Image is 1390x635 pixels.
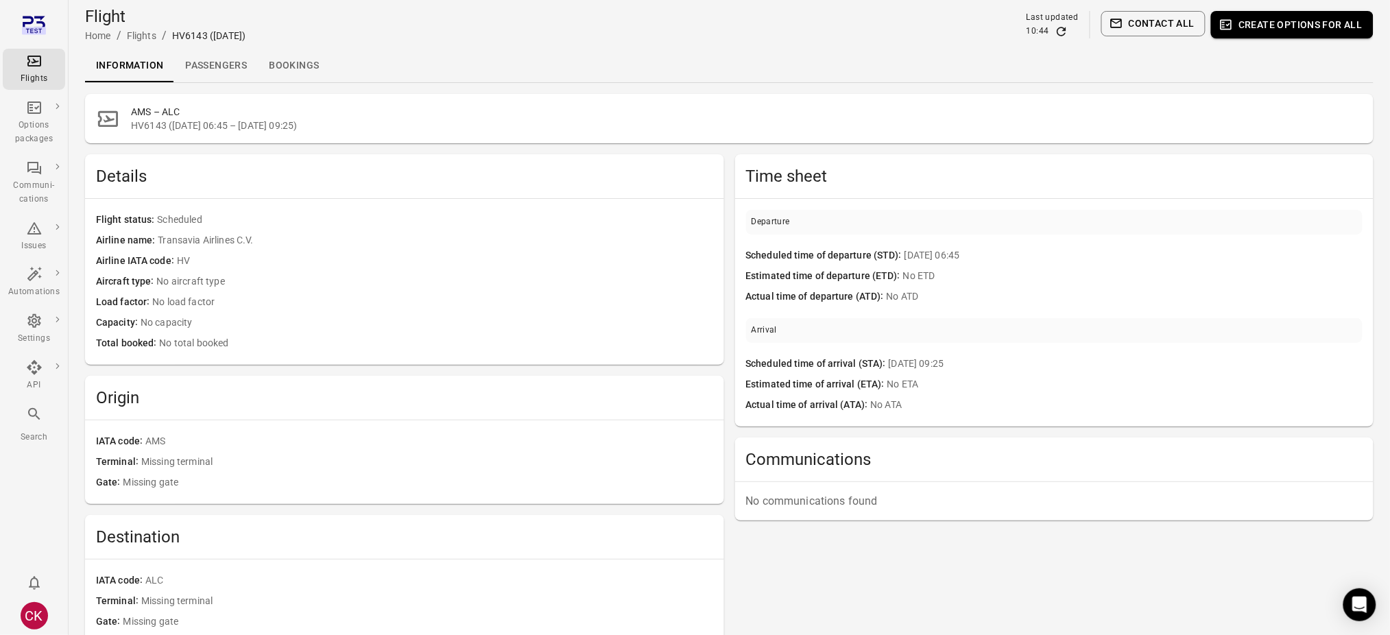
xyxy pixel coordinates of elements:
[96,254,177,269] span: Airline IATA code
[96,387,713,409] h2: Origin
[96,213,157,228] span: Flight status
[746,165,1363,187] h2: Time sheet
[96,475,123,490] span: Gate
[3,216,65,257] a: Issues
[3,309,65,350] a: Settings
[85,5,245,27] h1: Flight
[1211,11,1374,38] button: Create options for all
[746,289,887,304] span: Actual time of departure (ATD)
[131,119,1363,132] span: HV6143 ([DATE] 06:45 – [DATE] 09:25)
[159,336,712,351] span: No total booked
[145,573,712,588] span: ALC
[1055,25,1068,38] button: Refresh data
[903,269,1363,284] span: No ETD
[1101,11,1206,36] button: Contact all
[746,357,889,372] span: Scheduled time of arrival (STA)
[96,165,713,187] h2: Details
[752,324,778,337] div: Arrival
[156,274,712,289] span: No aircraft type
[21,602,48,630] div: CK
[904,248,1363,263] span: [DATE] 06:45
[141,594,713,609] span: Missing terminal
[131,105,1363,119] h2: AMS – ALC
[746,269,903,284] span: Estimated time of departure (ETD)
[746,248,904,263] span: Scheduled time of departure (STD)
[870,398,1363,413] span: No ATA
[3,262,65,303] a: Automations
[746,493,1363,510] p: No communications found
[117,27,121,44] li: /
[85,27,245,44] nav: Breadcrumbs
[123,475,713,490] span: Missing gate
[174,49,258,82] a: Passengers
[123,614,713,630] span: Missing gate
[96,336,159,351] span: Total booked
[172,29,245,43] div: HV6143 ([DATE])
[96,526,713,548] h2: Destination
[152,295,712,310] span: No load factor
[3,95,65,150] a: Options packages
[127,30,156,41] a: Flights
[8,119,60,146] div: Options packages
[15,597,53,635] button: Christine Kaducova
[85,49,1374,82] div: Local navigation
[96,455,141,470] span: Terminal
[141,315,713,331] span: No capacity
[3,402,65,448] button: Search
[96,434,145,449] span: IATA code
[1027,11,1079,25] div: Last updated
[8,332,60,346] div: Settings
[177,254,713,269] span: HV
[1027,25,1049,38] div: 10:44
[3,156,65,211] a: Communi-cations
[8,239,60,253] div: Issues
[746,398,871,413] span: Actual time of arrival (ATA)
[746,448,1363,470] h2: Communications
[96,233,158,248] span: Airline name
[96,614,123,630] span: Gate
[85,49,174,82] a: Information
[8,379,60,392] div: API
[96,315,141,331] span: Capacity
[158,233,712,248] span: Transavia Airlines C.V.
[889,357,1363,372] span: [DATE] 09:25
[21,569,48,597] button: Notifications
[8,72,60,86] div: Flights
[8,431,60,444] div: Search
[8,285,60,299] div: Automations
[85,30,111,41] a: Home
[96,274,156,289] span: Aircraft type
[1343,588,1376,621] div: Open Intercom Messenger
[141,455,713,470] span: Missing terminal
[157,213,712,228] span: Scheduled
[258,49,330,82] a: Bookings
[96,295,152,310] span: Load factor
[752,215,791,229] div: Departure
[8,179,60,206] div: Communi-cations
[887,289,1363,304] span: No ATD
[145,434,712,449] span: AMS
[887,377,1363,392] span: No ETA
[162,27,167,44] li: /
[746,377,887,392] span: Estimated time of arrival (ETA)
[96,594,141,609] span: Terminal
[96,573,145,588] span: IATA code
[3,49,65,90] a: Flights
[3,355,65,396] a: API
